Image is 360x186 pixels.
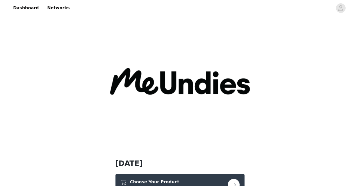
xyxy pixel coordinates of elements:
a: Networks [43,1,73,15]
div: avatar [338,3,343,13]
img: campaign image [108,9,252,153]
h1: [DATE] [115,158,245,169]
h4: Choose Your Product [130,179,179,185]
a: Dashboard [10,1,42,15]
